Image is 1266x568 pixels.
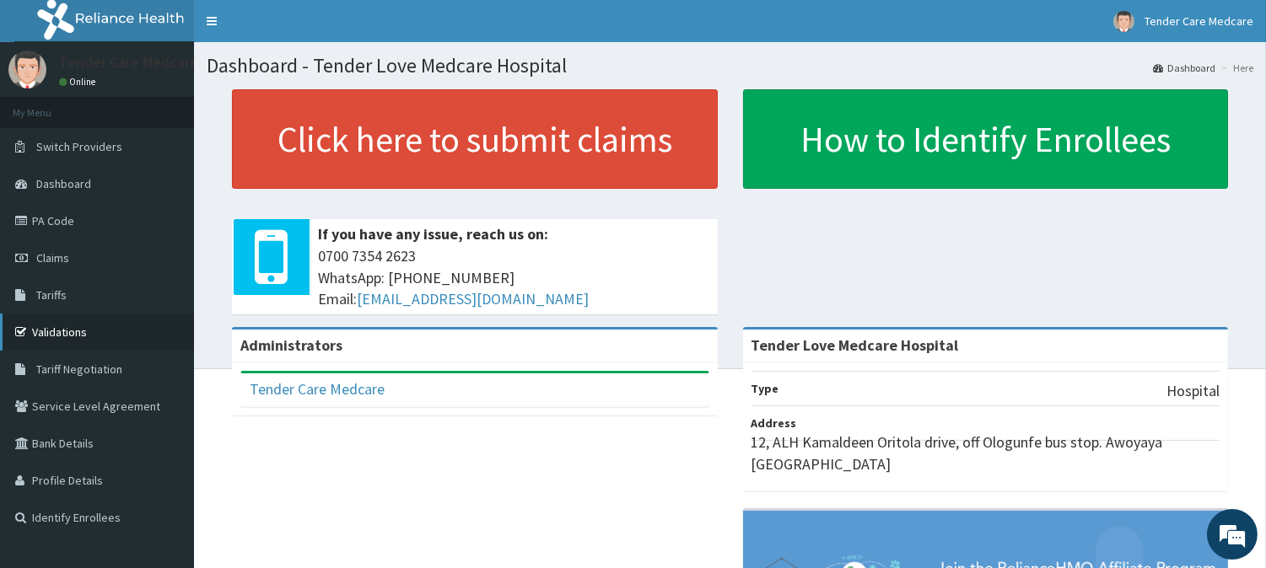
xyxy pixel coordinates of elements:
[357,289,589,308] a: [EMAIL_ADDRESS][DOMAIN_NAME]
[250,379,385,399] a: Tender Care Medcare
[1153,61,1215,75] a: Dashboard
[36,287,67,303] span: Tariffs
[36,250,69,265] span: Claims
[240,335,342,355] b: Administrators
[59,55,198,70] p: Tender Care Medcare
[36,139,122,154] span: Switch Providers
[752,335,959,355] strong: Tender Love Medcare Hospital
[207,55,1253,77] h1: Dashboard - Tender Love Medcare Hospital
[36,362,122,377] span: Tariff Negotiation
[59,76,100,88] a: Online
[752,381,779,396] b: Type
[8,51,46,88] img: User Image
[1217,61,1253,75] li: Here
[1145,13,1253,29] span: Tender Care Medcare
[36,176,91,191] span: Dashboard
[743,89,1229,189] a: How to Identify Enrollees
[1166,380,1220,402] p: Hospital
[318,224,548,244] b: If you have any issue, reach us on:
[318,245,709,310] span: 0700 7354 2623 WhatsApp: [PHONE_NUMBER] Email:
[752,415,797,431] b: Address
[752,431,1220,474] p: 12, ALH Kamaldeen Oritola drive, off Ologunfe bus stop. Awoyaya [GEOGRAPHIC_DATA]
[232,89,718,189] a: Click here to submit claims
[1113,11,1134,32] img: User Image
